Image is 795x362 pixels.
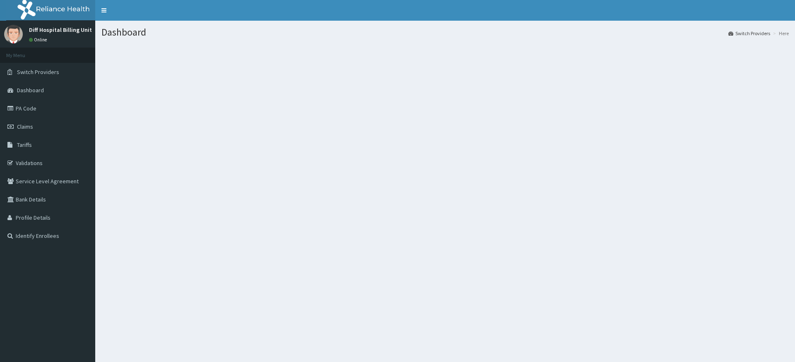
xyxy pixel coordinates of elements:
[17,141,32,149] span: Tariffs
[17,123,33,130] span: Claims
[17,68,59,76] span: Switch Providers
[771,30,789,37] li: Here
[17,86,44,94] span: Dashboard
[728,30,770,37] a: Switch Providers
[29,27,92,33] p: Diff Hospital Billing Unit
[101,27,789,38] h1: Dashboard
[29,37,49,43] a: Online
[4,25,23,43] img: User Image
